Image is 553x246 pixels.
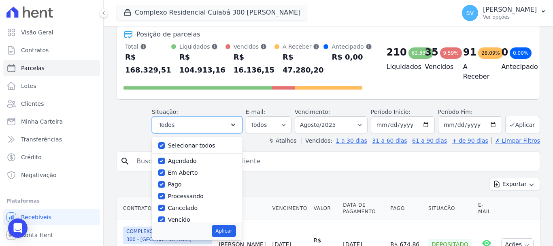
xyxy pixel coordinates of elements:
button: Aplicar [212,225,236,237]
div: 0 [501,46,508,59]
label: Selecionar todos [168,142,215,149]
th: Vencimento [269,197,310,220]
p: [PERSON_NAME] [483,6,537,14]
div: 28,09% [478,47,503,59]
div: Vencidos [234,43,274,51]
a: Minha Carteira [3,113,100,130]
h4: Liquidados [387,62,412,72]
div: Open Intercom Messenger [8,218,28,238]
span: Visão Geral [21,28,53,36]
a: Crédito [3,149,100,165]
div: 210 [387,46,407,59]
div: Antecipado [332,43,372,51]
div: Posição de parcelas [136,30,200,39]
p: Ver opções [483,14,537,20]
a: + de 90 dias [452,137,488,144]
a: Lotes [3,78,100,94]
div: R$ 47.280,20 [283,51,323,77]
span: Minha Carteira [21,118,63,126]
span: Todos [159,120,174,130]
span: SV [466,10,474,16]
div: 9,59% [440,47,462,59]
a: Conta Hent [3,227,100,243]
span: Lotes [21,82,36,90]
span: Crédito [21,153,42,161]
a: ✗ Limpar Filtros [491,137,540,144]
label: Em Aberto [168,169,198,176]
label: Vencidos: [302,137,332,144]
label: ↯ Atalhos [269,137,296,144]
th: Situação [425,197,475,220]
th: Contrato [117,197,215,220]
a: Negativação [3,167,100,183]
span: Recebíveis [21,213,51,221]
label: Cancelado [168,205,198,211]
a: Recebíveis [3,209,100,225]
button: Complexo Residencial Cuiabá 300 [PERSON_NAME] [117,5,307,20]
span: Conta Hent [21,231,53,239]
label: E-mail: [246,109,266,115]
span: Parcelas [21,64,45,72]
th: Valor [311,197,340,220]
span: Clientes [21,100,44,108]
div: R$ 168.329,51 [125,51,171,77]
div: Liquidados [179,43,225,51]
a: Clientes [3,96,100,112]
div: R$ 0,00 [332,51,372,64]
a: 1 a 30 dias [336,137,367,144]
button: Aplicar [505,116,540,133]
a: 61 a 90 dias [412,137,447,144]
div: R$ 16.136,15 [234,51,274,77]
th: E-mail [475,197,498,220]
a: Visão Geral [3,24,100,41]
span: COMPLEXO RESIDENCIAL CUIABÁ 300 - [GEOGRAPHIC_DATA] [123,227,212,244]
a: Parcelas [3,60,100,76]
a: 31 a 60 dias [372,137,407,144]
i: search [120,156,130,166]
label: Vencimento: [295,109,330,115]
label: Situação: [152,109,178,115]
label: Período Inicío: [371,109,410,115]
a: Contratos [3,42,100,58]
div: R$ 104.913,16 [179,51,225,77]
th: Pago [387,197,425,220]
div: Plataformas [6,196,97,206]
h4: Vencidos [425,62,450,72]
div: A Receber [283,43,323,51]
label: Processando [168,193,204,199]
button: Todos [152,116,242,133]
th: Data de Pagamento [340,197,387,220]
h4: A Receber [463,62,489,81]
div: 62,33% [408,47,434,59]
button: SV [PERSON_NAME] Ver opções [455,2,553,24]
input: Buscar por nome do lote ou do cliente [132,153,536,169]
span: Contratos [21,46,49,54]
label: Agendado [168,158,197,164]
label: Período Fim: [438,108,502,116]
label: Vencido [168,216,190,223]
div: Total [125,43,171,51]
label: Pago [168,181,182,188]
div: 0,00% [510,47,532,59]
h4: Antecipado [501,62,527,72]
span: Transferências [21,135,62,143]
div: 91 [463,46,476,59]
button: Exportar [489,178,540,190]
span: Negativação [21,171,57,179]
a: Transferências [3,131,100,148]
div: 35 [425,46,438,59]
